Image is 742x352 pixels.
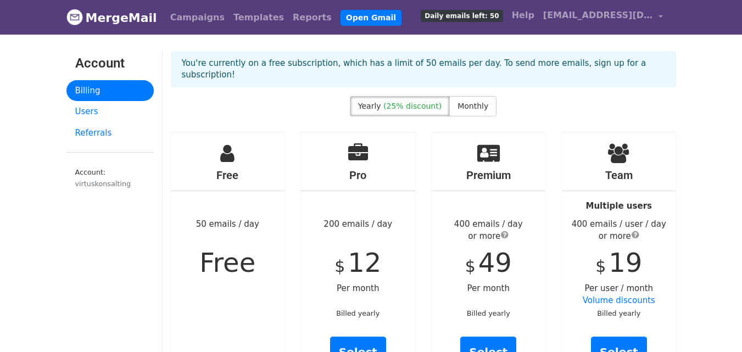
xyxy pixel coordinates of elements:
span: $ [334,256,345,276]
span: [EMAIL_ADDRESS][DOMAIN_NAME] [543,9,653,22]
a: Campaigns [166,7,229,29]
strong: Multiple users [586,201,652,211]
div: virtuskonsalting [75,178,145,189]
small: Billed yearly [336,309,380,317]
h4: Premium [432,169,546,182]
p: You're currently on a free subscription, which has a limit of 50 emails per day. To send more ema... [182,58,665,81]
span: Daily emails left: 50 [421,10,503,22]
a: [EMAIL_ADDRESS][DOMAIN_NAME] [539,4,667,30]
a: Billing [66,80,154,102]
h4: Pro [301,169,415,182]
span: $ [465,256,476,276]
span: 49 [478,247,512,278]
a: Templates [229,7,288,29]
span: 19 [609,247,642,278]
span: 12 [348,247,381,278]
a: Referrals [66,122,154,144]
a: Users [66,101,154,122]
a: Help [507,4,539,26]
img: MergeMail logo [66,9,83,25]
span: $ [595,256,606,276]
a: Reports [288,7,336,29]
small: Billed yearly [597,309,640,317]
div: 400 emails / user / day or more [562,218,676,243]
a: Open Gmail [341,10,401,26]
a: Daily emails left: 50 [416,4,507,26]
span: Monthly [458,102,488,110]
h4: Free [171,169,285,182]
small: Account: [75,168,145,189]
div: 400 emails / day or more [432,218,546,243]
a: Volume discounts [583,295,655,305]
h3: Account [75,55,145,71]
span: Yearly [358,102,381,110]
span: (25% discount) [383,102,442,110]
span: Free [199,247,255,278]
small: Billed yearly [467,309,510,317]
h4: Team [562,169,676,182]
a: MergeMail [66,6,157,29]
